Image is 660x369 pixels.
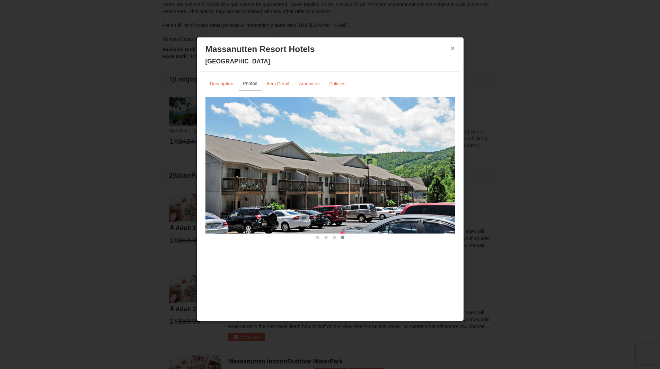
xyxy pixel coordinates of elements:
[267,81,289,86] small: Item Detail
[205,77,238,90] a: Description
[205,58,455,65] h4: [GEOGRAPHIC_DATA]
[294,77,324,90] a: Amenities
[299,81,320,86] small: Amenities
[262,77,294,90] a: Item Detail
[329,81,345,86] small: Policies
[325,77,350,90] a: Policies
[205,97,455,234] img: 18876286-40-c42fb63f.jpg
[243,81,257,86] small: Photos
[210,81,234,86] small: Description
[451,45,455,52] button: ×
[205,44,455,54] h3: Massanutten Resort Hotels
[239,77,262,90] a: Photos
